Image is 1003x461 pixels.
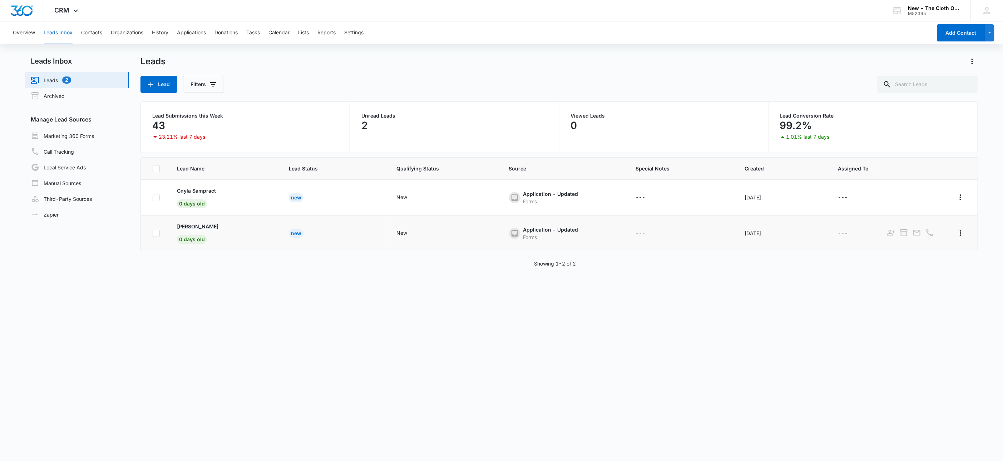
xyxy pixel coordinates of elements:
div: account id [908,11,960,16]
a: Marketing 360 Forms [31,132,94,140]
button: Archive [899,228,909,238]
p: 0 [571,120,577,131]
span: CRM [55,6,70,14]
div: --- [838,229,848,238]
button: Add Contact [937,24,985,41]
button: Lead [140,76,177,93]
div: New [396,193,407,201]
h2: Leads Inbox [25,56,129,66]
button: Calendar [268,21,290,44]
span: Source [509,165,619,172]
div: - - Select to Edit Field [636,193,658,202]
div: - - Select to Edit Field [509,190,591,205]
div: Application - Updated [523,190,578,198]
div: - - Select to Edit Field [636,229,658,238]
p: 1.01% last 7 days [786,134,830,139]
span: 0 days old [177,199,207,208]
div: - - Select to Edit Field [396,193,420,202]
div: [DATE] [745,229,821,237]
a: Third-Party Sources [31,194,92,203]
button: Add as Contact [886,228,896,238]
a: Local Service Ads [31,163,86,172]
span: Lead Status [289,165,379,172]
a: Leads2 [31,76,71,84]
button: Reports [317,21,336,44]
button: Organizations [111,21,143,44]
div: Application - Updated [523,226,578,233]
p: Lead Submissions this Week [152,113,338,118]
p: 2 [361,120,368,131]
button: Contacts [81,21,102,44]
div: --- [838,193,848,202]
div: - - Select to Edit Field [838,229,861,238]
span: Special Notes [636,165,728,172]
a: Archived [31,91,65,100]
div: account name [908,5,960,11]
div: - - Select to Edit Field [396,229,420,238]
span: 0 days old [177,235,207,244]
button: Lists [298,21,309,44]
span: Lead Name [177,165,272,172]
p: 99.2% [780,120,812,131]
div: [DATE] [745,194,821,201]
div: New [396,229,407,237]
span: Qualifying Status [396,165,491,172]
button: Filters [183,76,223,93]
p: Lead Conversion Rate [780,113,966,118]
button: Leads Inbox [44,21,73,44]
div: Forms [523,233,578,241]
button: Actions [967,56,978,67]
span: Created [745,165,821,172]
input: Search Leads [877,76,978,93]
button: History [152,21,168,44]
a: Email [912,232,922,238]
a: New [289,194,303,200]
button: Donations [214,21,238,44]
a: Manual Sources [31,179,81,187]
div: --- [636,193,645,202]
p: [PERSON_NAME] [177,223,218,230]
div: - - Select to Edit Field [509,226,591,241]
button: Call [925,228,935,238]
a: Call Tracking [31,147,74,156]
a: Gnyla Sampract0 days old [177,187,272,207]
div: --- [636,229,645,238]
p: Unread Leads [361,113,547,118]
button: Actions [955,227,966,239]
button: Tasks [246,21,260,44]
h3: Manage Lead Sources [25,115,129,124]
button: Applications [177,21,206,44]
p: 43 [152,120,165,131]
h1: Leads [140,56,165,67]
a: Call [925,232,935,238]
div: New [289,193,303,202]
span: Assigned To [838,165,869,172]
p: Showing 1-2 of 2 [534,260,576,267]
a: Zapier [31,211,59,218]
div: Forms [523,198,578,205]
p: 23.21% last 7 days [159,134,205,139]
a: [PERSON_NAME]0 days old [177,223,272,242]
div: - - Select to Edit Field [838,193,861,202]
p: Gnyla Sampract [177,187,216,194]
button: Overview [13,21,35,44]
div: New [289,229,303,238]
button: Settings [344,21,364,44]
a: New [289,230,303,236]
p: Viewed Leads [571,113,757,118]
button: Actions [955,192,966,203]
button: Email [912,228,922,238]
